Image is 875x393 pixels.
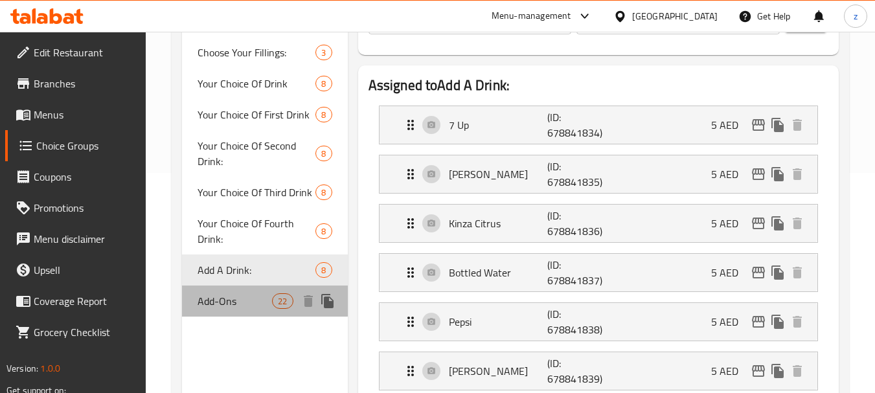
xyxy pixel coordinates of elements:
[449,216,548,231] p: Kinza Citrus
[34,45,136,60] span: Edit Restaurant
[198,185,315,200] span: Your Choice Of Third Drink
[182,208,347,254] div: Your Choice Of Fourth Drink:8
[198,107,315,122] span: Your Choice Of First Drink
[316,78,331,90] span: 8
[182,99,347,130] div: Your Choice Of First Drink8
[449,166,548,182] p: [PERSON_NAME]
[711,117,749,133] p: 5 AED
[369,297,828,346] li: Expand
[547,109,613,140] p: (ID: 678841834)
[749,312,768,331] button: edit
[299,291,318,311] button: delete
[316,47,331,59] span: 3
[5,37,146,68] a: Edit Restaurant
[380,303,817,341] div: Expand
[547,355,613,387] p: (ID: 678841839)
[788,115,807,135] button: delete
[198,293,272,309] span: Add-Ons
[6,360,38,377] span: Version:
[34,262,136,278] span: Upsell
[380,205,817,242] div: Expand
[316,148,331,160] span: 8
[198,138,315,169] span: Your Choice Of Second Drink:
[369,76,828,95] h2: Assigned to Add A Drink:
[369,199,828,248] li: Expand
[273,295,292,308] span: 22
[315,146,332,161] div: Choices
[711,314,749,330] p: 5 AED
[182,177,347,208] div: Your Choice Of Third Drink8
[632,9,718,23] div: [GEOGRAPHIC_DATA]
[768,361,788,381] button: duplicate
[547,257,613,288] p: (ID: 678841837)
[749,164,768,184] button: edit
[198,45,315,60] span: Choose Your Fillings:
[380,254,817,291] div: Expand
[5,68,146,99] a: Branches
[788,164,807,184] button: delete
[34,76,136,91] span: Branches
[854,9,858,23] span: z
[34,231,136,247] span: Menu disclaimer
[40,360,60,377] span: 1.0.0
[749,115,768,135] button: edit
[316,186,331,199] span: 8
[5,254,146,286] a: Upsell
[749,214,768,233] button: edit
[547,208,613,239] p: (ID: 678841836)
[34,293,136,309] span: Coverage Report
[788,361,807,381] button: delete
[788,312,807,331] button: delete
[5,192,146,223] a: Promotions
[5,99,146,130] a: Menus
[547,306,613,337] p: (ID: 678841838)
[316,264,331,276] span: 8
[34,107,136,122] span: Menus
[711,265,749,280] p: 5 AED
[369,100,828,150] li: Expand
[318,291,337,311] button: duplicate
[315,223,332,239] div: Choices
[182,130,347,177] div: Your Choice Of Second Drink:8
[788,263,807,282] button: delete
[315,107,332,122] div: Choices
[315,185,332,200] div: Choices
[182,68,347,99] div: Your Choice Of Drink8
[449,265,548,280] p: Bottled Water
[182,37,347,68] div: Choose Your Fillings:3
[272,293,293,309] div: Choices
[768,312,788,331] button: duplicate
[380,106,817,144] div: Expand
[711,363,749,379] p: 5 AED
[5,130,146,161] a: Choice Groups
[316,225,331,238] span: 8
[5,161,146,192] a: Coupons
[749,263,768,282] button: edit
[182,254,347,286] div: Add A Drink:8
[449,314,548,330] p: Pepsi
[768,164,788,184] button: duplicate
[711,166,749,182] p: 5 AED
[492,8,571,24] div: Menu-management
[198,76,315,91] span: Your Choice Of Drink
[182,286,347,317] div: Add-Ons22deleteduplicate
[449,363,548,379] p: [PERSON_NAME]
[34,324,136,340] span: Grocery Checklist
[449,117,548,133] p: 7 Up
[36,138,136,153] span: Choice Groups
[547,159,613,190] p: (ID: 678841835)
[5,317,146,348] a: Grocery Checklist
[768,115,788,135] button: duplicate
[5,223,146,254] a: Menu disclaimer
[749,361,768,381] button: edit
[711,216,749,231] p: 5 AED
[768,214,788,233] button: duplicate
[369,150,828,199] li: Expand
[315,262,332,278] div: Choices
[316,109,331,121] span: 8
[34,200,136,216] span: Promotions
[198,262,315,278] span: Add A Drink:
[315,76,332,91] div: Choices
[369,248,828,297] li: Expand
[315,45,332,60] div: Choices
